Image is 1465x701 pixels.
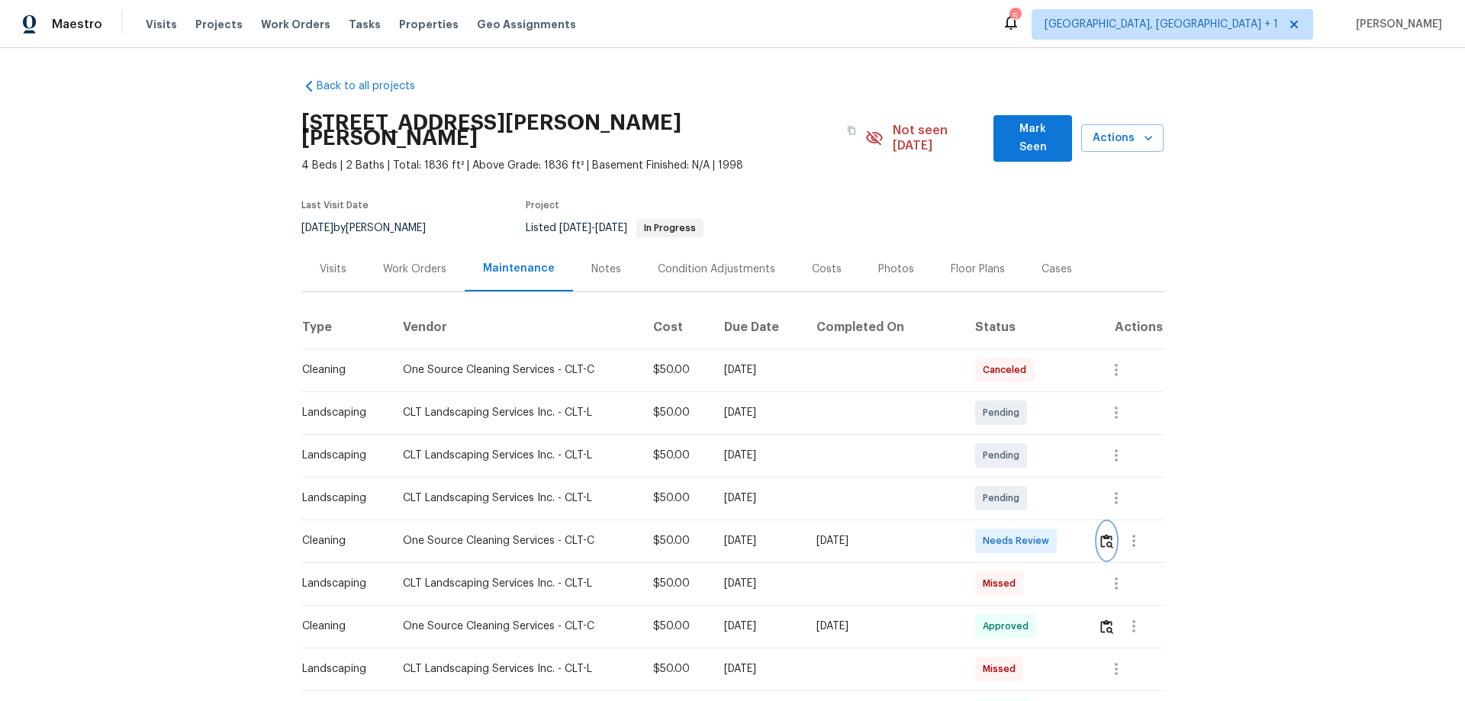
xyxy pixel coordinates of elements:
[653,448,700,463] div: $50.00
[403,533,629,548] div: One Source Cleaning Services - CLT-C
[302,576,378,591] div: Landscaping
[724,490,792,506] div: [DATE]
[302,619,378,634] div: Cleaning
[1042,262,1072,277] div: Cases
[653,619,700,634] div: $50.00
[391,306,641,349] th: Vendor
[983,362,1032,378] span: Canceled
[983,490,1025,506] span: Pending
[403,405,629,420] div: CLT Landscaping Services Inc. - CLT-L
[403,362,629,378] div: One Source Cleaning Services - CLT-C
[591,262,621,277] div: Notes
[559,223,627,233] span: -
[383,262,446,277] div: Work Orders
[724,362,792,378] div: [DATE]
[1098,523,1116,559] button: Review Icon
[653,405,700,420] div: $50.00
[302,661,378,677] div: Landscaping
[595,223,627,233] span: [DATE]
[983,405,1025,420] span: Pending
[526,201,559,210] span: Project
[658,262,775,277] div: Condition Adjustments
[1045,17,1278,32] span: [GEOGRAPHIC_DATA], [GEOGRAPHIC_DATA] + 1
[1350,17,1442,32] span: [PERSON_NAME]
[1100,619,1113,634] img: Review Icon
[302,405,378,420] div: Landscaping
[1093,129,1151,148] span: Actions
[638,223,702,233] span: In Progress
[301,79,448,94] a: Back to all projects
[399,17,459,32] span: Properties
[483,261,555,276] div: Maintenance
[983,533,1055,548] span: Needs Review
[951,262,1005,277] div: Floor Plans
[878,262,914,277] div: Photos
[477,17,576,32] span: Geo Assignments
[1086,306,1164,349] th: Actions
[983,448,1025,463] span: Pending
[403,619,629,634] div: One Source Cleaning Services - CLT-C
[146,17,177,32] span: Visits
[301,219,444,237] div: by [PERSON_NAME]
[1006,120,1060,157] span: Mark Seen
[261,17,330,32] span: Work Orders
[403,661,629,677] div: CLT Landscaping Services Inc. - CLT-L
[724,405,792,420] div: [DATE]
[963,306,1086,349] th: Status
[812,262,842,277] div: Costs
[724,448,792,463] div: [DATE]
[724,533,792,548] div: [DATE]
[320,262,346,277] div: Visits
[983,619,1035,634] span: Approved
[724,619,792,634] div: [DATE]
[838,117,865,144] button: Copy Address
[301,223,333,233] span: [DATE]
[1098,608,1116,645] button: Review Icon
[195,17,243,32] span: Projects
[653,661,700,677] div: $50.00
[983,661,1022,677] span: Missed
[993,115,1072,162] button: Mark Seen
[893,123,985,153] span: Not seen [DATE]
[1100,534,1113,548] img: Review Icon
[302,362,378,378] div: Cleaning
[301,115,838,146] h2: [STREET_ADDRESS][PERSON_NAME][PERSON_NAME]
[724,576,792,591] div: [DATE]
[983,576,1022,591] span: Missed
[653,576,700,591] div: $50.00
[302,533,378,548] div: Cleaning
[403,576,629,591] div: CLT Landscaping Services Inc. - CLT-L
[653,490,700,506] div: $50.00
[301,201,369,210] span: Last Visit Date
[641,306,712,349] th: Cost
[712,306,804,349] th: Due Date
[1081,124,1164,153] button: Actions
[816,619,951,634] div: [DATE]
[52,17,102,32] span: Maestro
[724,661,792,677] div: [DATE]
[301,306,391,349] th: Type
[526,223,704,233] span: Listed
[302,448,378,463] div: Landscaping
[816,533,951,548] div: [DATE]
[1009,9,1020,24] div: 5
[349,19,381,30] span: Tasks
[559,223,591,233] span: [DATE]
[653,533,700,548] div: $50.00
[301,158,865,173] span: 4 Beds | 2 Baths | Total: 1836 ft² | Above Grade: 1836 ft² | Basement Finished: N/A | 1998
[653,362,700,378] div: $50.00
[403,448,629,463] div: CLT Landscaping Services Inc. - CLT-L
[302,490,378,506] div: Landscaping
[804,306,963,349] th: Completed On
[403,490,629,506] div: CLT Landscaping Services Inc. - CLT-L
